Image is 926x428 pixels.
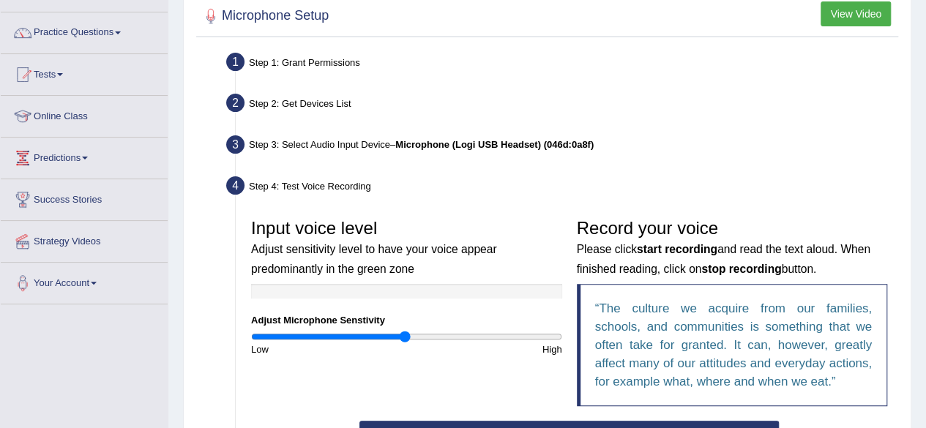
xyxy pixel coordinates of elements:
a: Your Account [1,263,168,299]
b: start recording [637,243,717,255]
h3: Input voice level [251,219,562,277]
div: High [406,342,569,356]
button: View Video [821,1,891,26]
h2: Microphone Setup [200,5,329,27]
div: Step 4: Test Voice Recording [220,172,904,204]
small: Adjust sensitivity level to have your voice appear predominantly in the green zone [251,243,496,274]
label: Adjust Microphone Senstivity [251,313,385,327]
b: stop recording [701,263,781,275]
a: Practice Questions [1,12,168,49]
div: Step 2: Get Devices List [220,89,904,121]
span: – [390,139,594,150]
small: Please click and read the text aloud. When finished reading, click on button. [577,243,870,274]
q: The culture we acquire from our families, schools, and communities is something that we often tak... [595,301,873,388]
a: Strategy Videos [1,221,168,258]
a: Predictions [1,138,168,174]
b: Microphone (Logi USB Headset) (046d:0a8f) [395,139,594,150]
a: Success Stories [1,179,168,216]
h3: Record your voice [577,219,888,277]
a: Tests [1,54,168,91]
div: Step 3: Select Audio Input Device [220,131,904,163]
div: Step 1: Grant Permissions [220,48,904,80]
div: Low [244,342,406,356]
a: Online Class [1,96,168,132]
